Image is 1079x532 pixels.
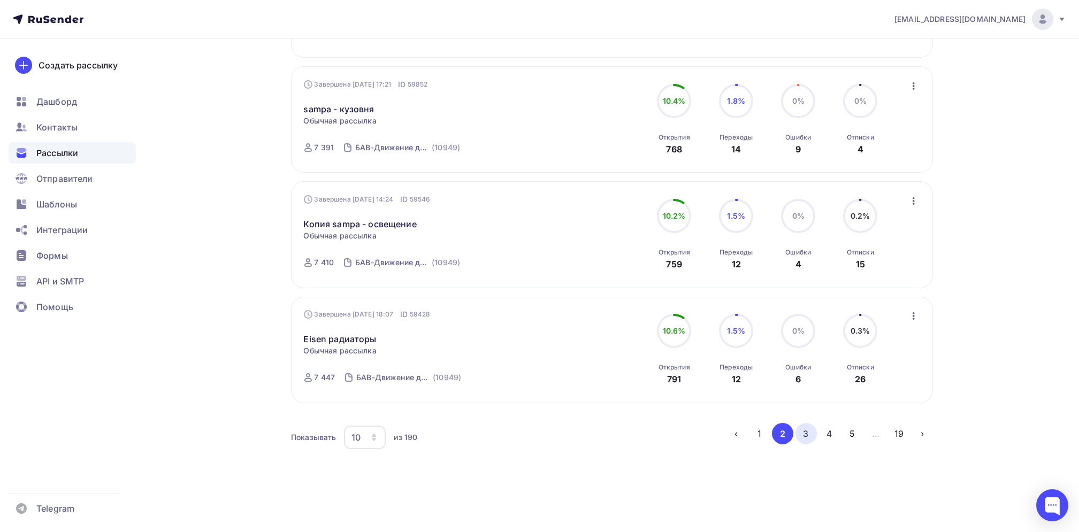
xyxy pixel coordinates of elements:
[667,258,682,271] div: 759
[408,79,428,90] span: 59852
[727,326,745,335] span: 1.5%
[315,372,335,383] div: 7 447
[355,257,430,268] div: БАВ-Движение действующие
[356,372,431,383] div: БАВ-Движение действующие
[355,369,462,386] a: БАВ-Движение действующие (10949)
[304,79,428,90] div: Завершена [DATE] 17:21
[304,103,374,115] a: sampa - кузовня
[795,423,817,444] button: Go to page 3
[785,363,811,372] div: Ошибки
[732,258,741,271] div: 12
[9,91,136,112] a: Дашборд
[351,431,361,444] div: 10
[785,248,811,257] div: Ошибки
[36,275,84,288] span: API и SMTP
[858,143,863,156] div: 4
[795,258,801,271] div: 4
[304,218,417,230] a: Копия sampa - освещение
[659,133,690,142] div: Открытия
[727,211,745,220] span: 1.5%
[9,117,136,138] a: Контакты
[315,142,334,153] div: 7 391
[9,194,136,215] a: Шаблоны
[851,211,870,220] span: 0.2%
[659,248,690,257] div: Открытия
[720,133,753,142] div: Переходы
[889,423,910,444] button: Go to page 19
[39,59,118,72] div: Создать рассылку
[725,423,933,444] ul: Pagination
[410,194,431,205] span: 59546
[667,373,681,385] div: 791
[732,373,741,385] div: 12
[432,257,460,268] div: (10949)
[727,96,745,105] span: 1.8%
[772,423,793,444] button: Go to page 2
[433,372,461,383] div: (10949)
[847,363,874,372] div: Отписки
[354,254,461,271] a: БАВ-Движение действующие (10949)
[343,425,386,450] button: 10
[894,14,1026,25] span: [EMAIL_ADDRESS][DOMAIN_NAME]
[749,423,770,444] button: Go to page 1
[36,249,68,262] span: Формы
[36,502,74,515] span: Telegram
[432,142,460,153] div: (10949)
[792,96,805,105] span: 0%
[912,423,933,444] button: Go to next page
[725,423,747,444] button: Go to previous page
[663,211,686,220] span: 10.2%
[667,143,682,156] div: 768
[792,326,805,335] span: 0%
[304,194,431,205] div: Завершена [DATE] 14:24
[9,245,136,266] a: Формы
[795,143,801,156] div: 9
[304,333,377,345] a: Eisen радиаторы
[851,326,870,335] span: 0.3%
[304,230,377,241] span: Обычная рассылка
[842,423,863,444] button: Go to page 5
[847,133,874,142] div: Отписки
[731,143,741,156] div: 14
[818,423,840,444] button: Go to page 4
[410,309,431,320] span: 59428
[36,172,93,185] span: Отправители
[855,373,866,385] div: 26
[720,363,753,372] div: Переходы
[36,147,78,159] span: Рассылки
[36,95,77,108] span: Дашборд
[36,300,73,313] span: Помощь
[354,139,461,156] a: БАВ-Движение действующие (10949)
[856,258,865,271] div: 15
[315,257,334,268] div: 7 410
[355,142,430,153] div: БАВ-Движение действующие
[36,121,78,134] span: Контакты
[304,115,377,126] span: Обычная рассылка
[663,96,686,105] span: 10.4%
[659,363,690,372] div: Открытия
[9,142,136,164] a: Рассылки
[795,373,801,385] div: 6
[291,432,336,443] div: Показывать
[720,248,753,257] div: Переходы
[394,432,417,443] div: из 190
[398,79,405,90] span: ID
[304,309,431,320] div: Завершена [DATE] 18:07
[847,248,874,257] div: Отписки
[304,345,377,356] span: Обычная рассылка
[400,194,408,205] span: ID
[663,326,686,335] span: 10.6%
[894,9,1066,30] a: [EMAIL_ADDRESS][DOMAIN_NAME]
[792,211,805,220] span: 0%
[36,223,88,236] span: Интеграции
[9,168,136,189] a: Отправители
[400,309,408,320] span: ID
[36,198,77,211] span: Шаблоны
[785,133,811,142] div: Ошибки
[854,96,867,105] span: 0%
